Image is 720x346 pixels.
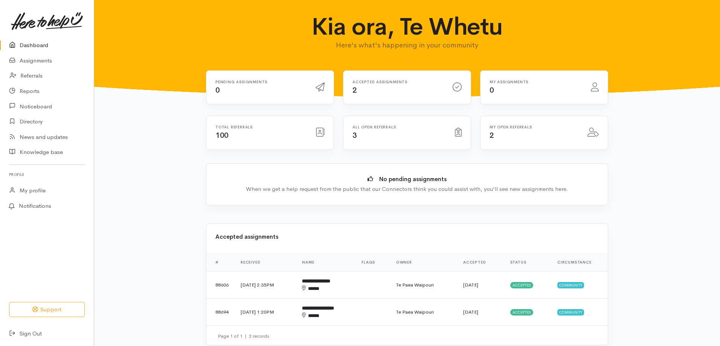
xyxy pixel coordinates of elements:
[206,253,235,271] th: #
[510,309,533,315] span: Accepted
[260,14,555,40] h1: Kia ora, Te Whetu
[504,253,551,271] th: Status
[352,80,444,84] h6: Accepted assignments
[355,253,390,271] th: Flags
[557,282,584,288] span: Community
[235,271,296,299] td: [DATE] 2:35PM
[490,80,582,84] h6: My assignments
[215,85,220,95] span: 0
[9,169,85,180] h6: Profile
[352,125,446,129] h6: All open referrals
[218,333,269,339] small: Page 1 of 1 2 records
[557,309,584,315] span: Community
[379,175,447,183] b: No pending assignments
[260,40,555,50] p: Here's what's happening in your community
[215,125,307,129] h6: Total referrals
[215,233,278,240] b: Accepted assignments
[352,85,357,95] span: 2
[490,125,578,129] h6: My open referrals
[218,185,596,194] div: When we get a help request from the public that our Connectors think you could assist with, you'l...
[352,131,357,140] span: 3
[490,85,494,95] span: 0
[235,299,296,326] td: [DATE] 1:20PM
[206,271,235,299] td: 88606
[390,271,457,299] td: Te Paea Waipouri
[463,282,478,288] time: [DATE]
[457,253,504,271] th: Accepted
[9,302,85,317] button: Support
[463,309,478,315] time: [DATE]
[206,299,235,326] td: 88694
[245,333,247,339] span: |
[390,253,457,271] th: Owner
[215,80,307,84] h6: Pending assignments
[490,131,494,140] span: 2
[390,299,457,326] td: Te Paea Waipouri
[551,253,608,271] th: Circumstance
[215,131,229,140] span: 100
[510,282,533,288] span: Accepted
[235,253,296,271] th: Received
[296,253,355,271] th: Name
